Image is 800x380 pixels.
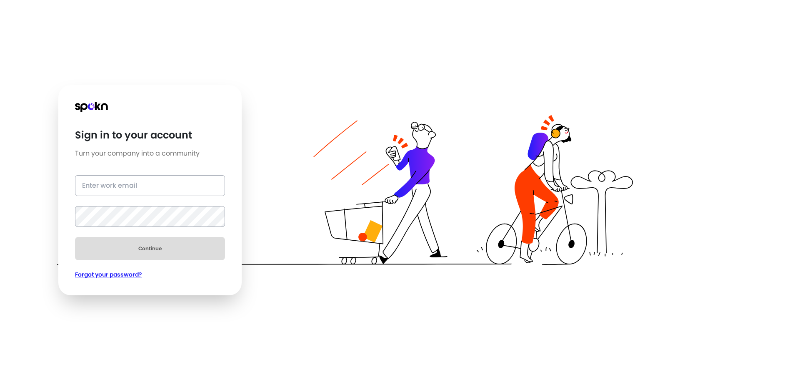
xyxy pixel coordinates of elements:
[138,245,162,252] span: Continue
[75,175,225,196] input: Enter work email
[75,270,225,279] a: Forgot your password?
[75,142,225,159] span: Turn your company into a community
[75,112,225,142] span: Sign in to your account
[75,237,225,260] button: Continue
